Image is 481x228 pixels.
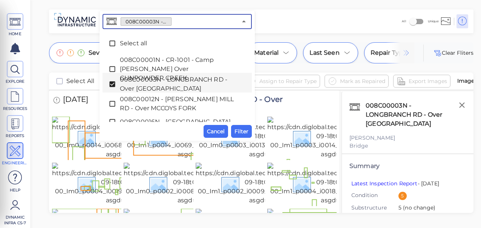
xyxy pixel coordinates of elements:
[244,75,320,88] button: Assign to Repair Type
[351,180,418,187] a: Latest Inspection Report
[2,106,28,111] span: RESOURCES
[66,77,95,86] span: Select All
[433,48,473,57] button: Clear Fliters
[401,204,435,211] span: (no change)
[231,125,252,138] button: Filter
[386,42,415,63] img: small_overflow_gradient_end
[2,187,28,193] span: Help
[349,134,466,142] div: [PERSON_NAME]
[120,95,234,113] span: 008C00012N - [PERSON_NAME] MILL RD - Over MCCOYS FORK
[204,125,228,138] button: Cancel
[2,133,28,139] span: REPORTS
[371,48,407,57] span: Repair Type
[398,192,407,200] div: 5
[351,204,398,212] span: Substructure
[121,18,171,25] span: 008C00003N - LONGBRANCH RD - Over [GEOGRAPHIC_DATA]
[402,14,438,29] div: All Unique
[52,163,191,205] img: https://cdn.diglobal.tech/width210/1529/2024-09-18t00-00-00_Im0_p0004_i0019_image_index_1.png?asg...
[88,96,320,111] span: 008C00003N - LONGBRANCH RD - Over [GEOGRAPHIC_DATA]
[456,77,481,84] span: Images :
[124,163,263,205] img: https://cdn.diglobal.tech/width210/1529/2024-09-18t00-00-00_Im0_p0002_i0008_image_index_1.png?asg...
[63,96,88,111] span: [DATE]
[267,163,406,205] img: https://cdn.diglobal.tech/width210/1529/2024-09-18t00-00-00_Im1_p0004_i0018_image_index_2.png?asg...
[120,75,234,93] span: 008C00003N - LONGBRANCH RD - Over [GEOGRAPHIC_DATA]
[196,163,335,205] img: https://cdn.diglobal.tech/width210/1529/2024-09-18t00-00-00_Im1_p0002_i0009_image_index_2.png?asg...
[309,48,339,57] span: Last Seen
[449,194,475,222] iframe: Chat
[207,127,225,136] span: Cancel
[2,31,28,37] span: HOME
[349,162,466,171] div: Summary
[409,77,447,86] span: Export Images
[325,75,389,88] button: Mark as Repaired
[239,16,249,27] button: Close
[120,117,234,126] span: 008C00016N - [GEOGRAPHIC_DATA]
[120,39,234,48] span: Select all
[2,160,28,166] span: ENGINEERING
[2,214,28,226] span: Dynamic Infra CS-7
[2,79,28,84] span: EXPLORE
[259,77,317,86] span: Assign to Repair Type
[234,127,248,136] span: Filter
[267,117,406,159] img: https://cdn.diglobal.tech/width210/1529/2024-09-18t00-00-00_Im1_p0003_i0014_image_index_2.png?asg...
[393,75,450,88] button: Export Images
[398,204,460,213] span: 5
[340,77,385,86] span: Mark as Repaired
[254,48,279,57] span: Material
[364,99,466,130] div: 008C00003N - LONGBRANCH RD - Over [GEOGRAPHIC_DATA]
[52,117,191,159] img: https://cdn.diglobal.tech/width210/1529/2024-09-18t00-00-00_Im0_p0014_i0068_image_index_1.png?asg...
[349,142,466,150] div: Bridge
[89,48,113,57] span: Severity
[351,180,439,187] span: - [DATE]
[351,191,398,199] span: Condition
[402,48,411,57] img: container_overflow_arrow_end
[120,55,234,83] span: 008C00001N - CR-1001 - Camp [PERSON_NAME] Over GUNPOWDER CREEK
